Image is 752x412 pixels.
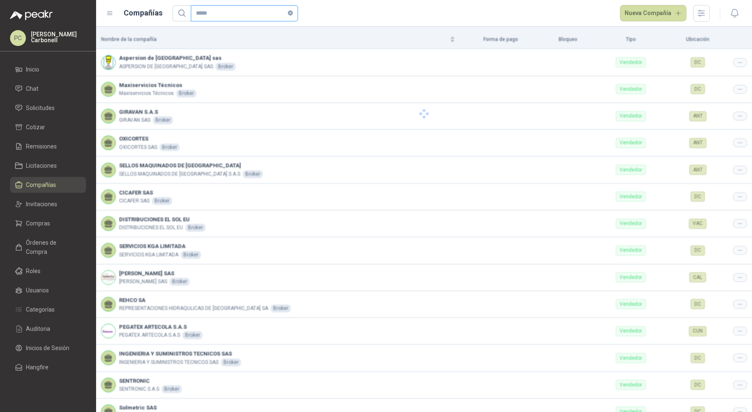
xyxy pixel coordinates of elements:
[26,343,69,353] span: Inicios de Sesión
[10,177,86,193] a: Compañías
[26,363,48,372] span: Hangfire
[26,142,57,151] span: Remisiones
[26,219,50,228] span: Compras
[10,100,86,116] a: Solicitudes
[10,61,86,77] a: Inicio
[10,235,86,260] a: Órdenes de Compra
[10,340,86,356] a: Inicios de Sesión
[26,305,55,314] span: Categorías
[26,103,55,113] span: Solicitudes
[288,9,293,17] span: close-circle
[10,359,86,375] a: Hangfire
[10,119,86,135] a: Cotizar
[10,158,86,174] a: Licitaciones
[26,161,57,170] span: Licitaciones
[10,321,86,337] a: Auditoria
[26,200,57,209] span: Invitaciones
[10,30,26,46] div: PC
[288,10,293,15] span: close-circle
[10,138,86,154] a: Remisiones
[10,196,86,212] a: Invitaciones
[10,215,86,231] a: Compras
[26,123,45,132] span: Cotizar
[31,31,86,43] p: [PERSON_NAME] Carbonell
[10,10,53,20] img: Logo peakr
[26,266,41,276] span: Roles
[10,263,86,279] a: Roles
[10,302,86,317] a: Categorías
[26,238,78,256] span: Órdenes de Compra
[620,5,687,22] button: Nueva Compañía
[10,81,86,97] a: Chat
[26,180,56,189] span: Compañías
[26,324,50,333] span: Auditoria
[26,65,39,74] span: Inicio
[124,7,163,19] h1: Compañías
[26,286,49,295] span: Usuarios
[10,282,86,298] a: Usuarios
[26,84,38,93] span: Chat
